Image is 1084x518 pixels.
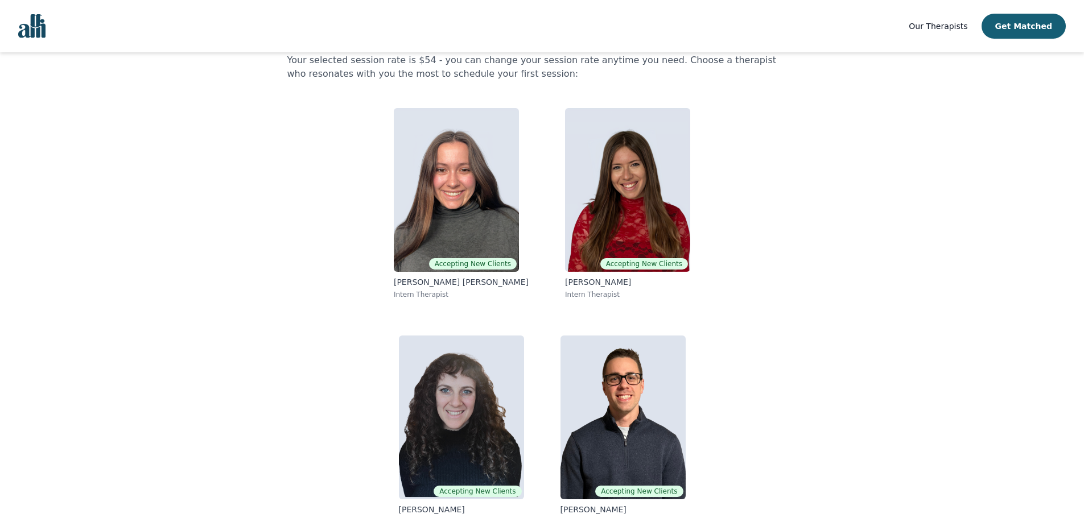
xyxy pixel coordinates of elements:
[909,19,967,33] a: Our Therapists
[399,504,524,515] p: [PERSON_NAME]
[394,276,529,288] p: [PERSON_NAME] [PERSON_NAME]
[399,335,524,499] img: Shira Blake
[982,14,1066,39] button: Get Matched
[565,290,690,299] p: Intern Therapist
[565,276,690,288] p: [PERSON_NAME]
[600,258,688,270] span: Accepting New Clients
[429,258,517,270] span: Accepting New Clients
[909,22,967,31] span: Our Therapists
[560,335,686,499] img: Ethan Braun
[287,53,797,81] p: Your selected session rate is $54 - you can change your session rate anytime you need. Choose a t...
[394,290,529,299] p: Intern Therapist
[385,99,538,308] a: Rachelle Angers RitaccaAccepting New Clients[PERSON_NAME] [PERSON_NAME]Intern Therapist
[565,108,690,272] img: Alisha Levine
[394,108,519,272] img: Rachelle Angers Ritacca
[595,486,683,497] span: Accepting New Clients
[556,99,699,308] a: Alisha LevineAccepting New Clients[PERSON_NAME]Intern Therapist
[18,14,46,38] img: alli logo
[560,504,686,515] p: [PERSON_NAME]
[434,486,521,497] span: Accepting New Clients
